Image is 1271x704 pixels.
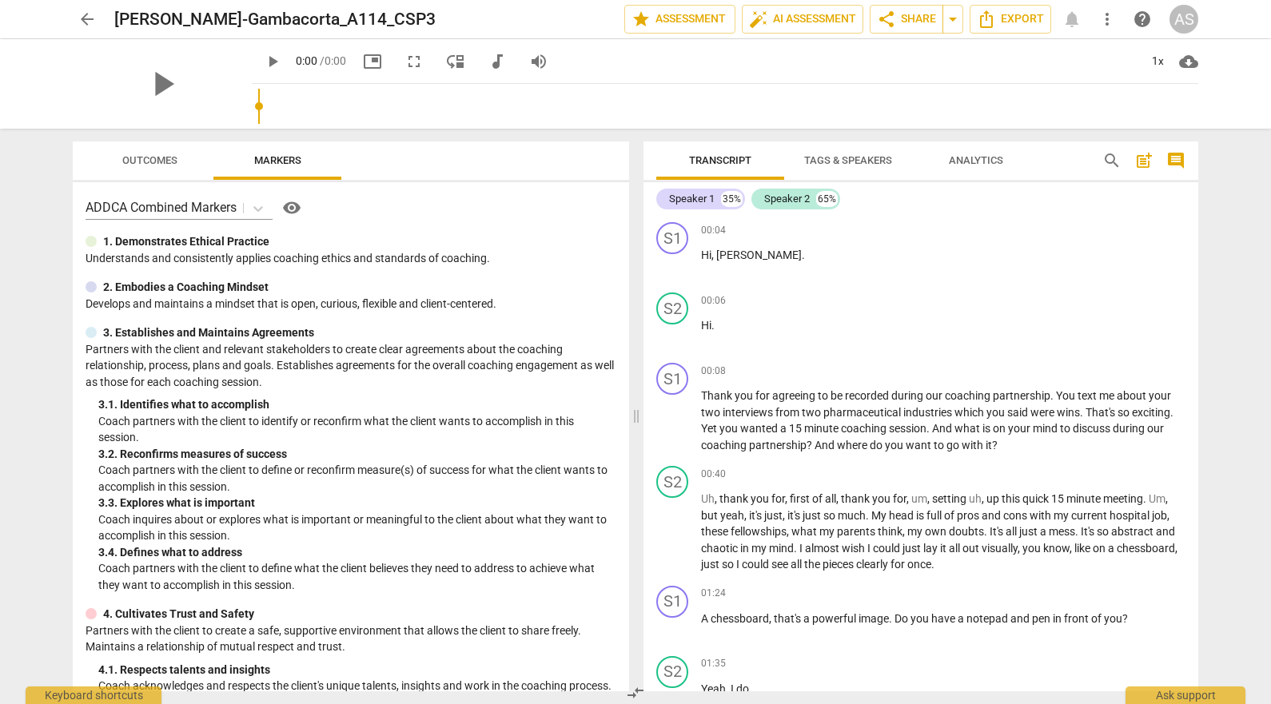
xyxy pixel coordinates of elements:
[911,492,927,505] span: Filler word
[966,612,1010,625] span: notepad
[771,492,785,505] span: for
[722,558,736,571] span: so
[624,5,735,34] button: Assessment
[787,525,791,538] span: ,
[632,10,728,29] span: Assessment
[701,406,723,419] span: two
[1091,612,1104,625] span: of
[962,439,986,451] span: with
[716,249,802,261] span: [PERSON_NAME]
[1081,525,1097,538] span: It's
[825,492,836,505] span: all
[122,154,177,166] span: Outcomes
[114,10,436,30] h2: [PERSON_NAME]-Gambacorta_A114_CSP3
[1175,542,1177,555] span: ,
[258,47,287,76] button: Play
[1170,406,1173,419] span: .
[769,542,794,555] span: mind
[982,542,1018,555] span: visually
[934,439,946,451] span: to
[949,542,962,555] span: all
[1117,542,1175,555] span: chessboard
[656,586,688,618] div: Change speaker
[859,612,889,625] span: image
[86,296,616,312] p: Develops and maintains a mindset that is open, curious, flexible and client-centered.
[819,525,837,538] span: my
[1006,525,1019,538] span: all
[804,558,823,571] span: the
[282,198,301,217] span: visibility
[86,622,616,655] p: Partners with the client to create a safe, supportive environment that allows the client to share...
[837,525,878,538] span: parents
[320,54,346,67] span: / 0:00
[723,406,775,419] span: interviews
[400,47,428,76] button: Fullscreen
[529,52,548,71] span: volume_up
[740,422,780,435] span: wanted
[1030,406,1057,419] span: were
[1110,509,1152,522] span: hospital
[751,492,771,505] span: you
[873,542,902,555] span: could
[932,492,969,505] span: setting
[1007,406,1030,419] span: said
[279,195,305,221] button: Help
[818,389,831,402] span: to
[1167,509,1169,522] span: ,
[927,492,932,505] span: ,
[1133,10,1152,29] span: help
[769,612,774,625] span: ,
[877,10,896,29] span: share
[1066,492,1103,505] span: minute
[1040,525,1049,538] span: a
[791,558,804,571] span: all
[845,389,891,402] span: recorded
[731,682,736,695] span: I
[701,294,726,308] span: 00:06
[1022,542,1043,555] span: you
[787,509,803,522] span: it's
[701,558,722,571] span: just
[836,492,841,505] span: ,
[701,682,726,695] span: Yeah
[944,509,957,522] span: of
[993,389,1050,402] span: partnership
[923,542,940,555] span: lay
[701,422,719,435] span: Yet
[837,439,870,451] span: where
[742,558,771,571] span: could
[1022,492,1051,505] span: quick
[926,422,932,435] span: .
[970,5,1051,34] button: Export
[701,492,715,505] span: Filler word
[802,406,823,419] span: two
[1103,492,1143,505] span: meeting
[870,439,885,451] span: do
[1104,612,1122,625] span: you
[98,544,616,561] div: 3. 4. Defines what to address
[1147,422,1164,435] span: our
[701,389,735,402] span: Thank
[789,422,804,435] span: 15
[816,191,838,207] div: 65%
[1111,525,1156,538] span: abstract
[656,292,688,324] div: Change speaker
[98,678,616,694] p: Coach acknowledges and respects the client's unique talents, insights and work in the coaching pr...
[1143,492,1149,505] span: .
[103,606,254,622] p: 4. Cultivates Trust and Safety
[701,509,720,522] span: but
[841,422,889,435] span: coaching
[656,363,688,395] div: Change speaker
[1099,148,1125,173] button: Search
[1134,151,1153,170] span: post_add
[804,422,841,435] span: minute
[711,249,716,261] span: ,
[26,686,161,704] div: Keyboard shortcuts
[805,542,842,555] span: almost
[807,439,815,451] span: ?
[1169,5,1198,34] div: AS
[701,542,740,555] span: chaotic
[78,10,97,29] span: arrow_back
[775,406,802,419] span: from
[719,422,740,435] span: you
